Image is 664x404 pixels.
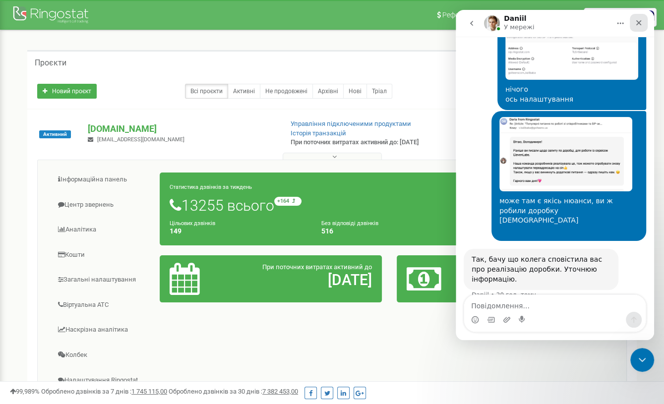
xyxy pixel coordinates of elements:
[170,220,215,227] small: Цільових дзвінків
[37,84,97,99] a: Новий проєкт
[170,184,252,190] small: Статистика дзвінків за тиждень
[321,220,378,227] small: Без відповіді дзвінків
[185,84,228,99] a: Всі проєкти
[45,168,160,192] a: Інформаційна панель
[291,120,411,127] a: Управління підключеними продуктами
[170,228,306,235] h4: 149
[228,84,260,99] a: Активні
[274,197,302,206] small: +164
[45,293,160,317] a: Віртуальна АТС
[39,130,71,138] span: Активний
[10,388,40,395] span: 99,989%
[45,343,160,367] a: Колбек
[35,58,66,67] h5: Проєкти
[291,129,346,137] a: Історія транзакцій
[291,138,427,147] p: При поточних витратах активний до: [DATE]
[630,348,654,372] iframe: Intercom live chat
[97,136,184,143] span: [EMAIL_ADDRESS][DOMAIN_NAME]
[45,193,160,217] a: Центр звернень
[131,388,167,395] u: 1 745 115,00
[88,122,274,135] p: [DOMAIN_NAME]
[45,318,160,342] a: Наскрізна аналітика
[260,84,313,99] a: Не продовжені
[242,272,372,288] h2: [DATE]
[45,218,160,242] a: Аналiтика
[45,243,160,267] a: Кошти
[169,388,298,395] span: Оброблено дзвінків за 30 днів :
[321,228,458,235] h4: 516
[312,84,344,99] a: Архівні
[41,388,167,395] span: Оброблено дзвінків за 7 днів :
[45,368,160,402] a: Налаштування Ringostat Smart Phone
[45,268,160,292] a: Загальні налаштування
[170,197,609,214] h1: 13255 всього
[456,10,654,340] iframe: Intercom live chat
[262,263,372,271] span: При поточних витратах активний до
[442,11,516,19] span: Реферальна програма
[366,84,392,99] a: Тріал
[343,84,367,99] a: Нові
[262,388,298,395] u: 7 382 453,00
